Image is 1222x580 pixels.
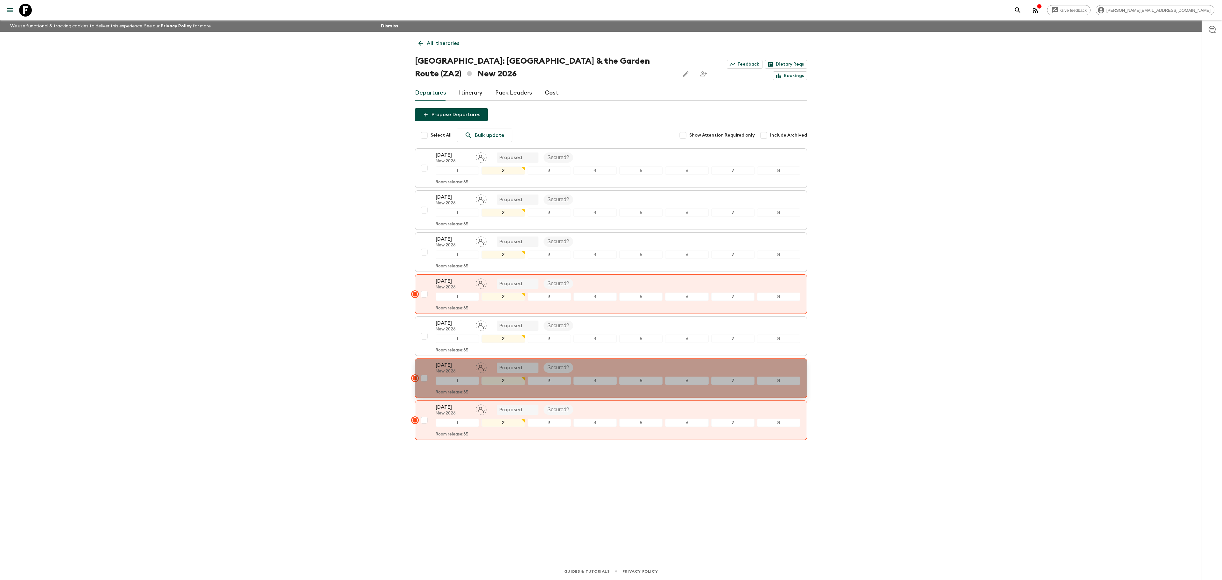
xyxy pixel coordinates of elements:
[415,232,807,272] button: [DATE]New 2026Assign pack leaderProposedSecured?12345678Room release:35
[499,154,522,161] p: Proposed
[436,348,468,353] p: Room release: 35
[1096,5,1214,15] div: [PERSON_NAME][EMAIL_ADDRESS][DOMAIN_NAME]
[436,193,471,201] p: [DATE]
[711,335,755,343] div: 7
[773,71,807,80] a: Bookings
[476,154,487,159] span: Assign pack leader
[573,293,617,301] div: 4
[415,85,446,101] a: Departures
[415,148,807,188] button: [DATE]New 2026Assign pack leaderProposedSecured?12345678Room release:35
[436,327,471,332] p: New 2026
[622,568,658,575] a: Privacy Policy
[528,335,571,343] div: 3
[481,209,525,217] div: 2
[547,364,569,371] p: Secured?
[481,166,525,175] div: 2
[573,377,617,385] div: 4
[727,60,762,69] a: Feedback
[436,306,468,311] p: Room release: 35
[476,280,487,285] span: Assign pack leader
[476,238,487,243] span: Assign pack leader
[573,209,617,217] div: 4
[547,196,569,203] p: Secured?
[619,293,663,301] div: 5
[436,235,471,243] p: [DATE]
[544,195,573,205] div: Secured?
[757,335,800,343] div: 8
[757,293,800,301] div: 8
[619,166,663,175] div: 5
[499,196,522,203] p: Proposed
[544,321,573,331] div: Secured?
[528,419,571,427] div: 3
[757,377,800,385] div: 8
[547,238,569,245] p: Secured?
[415,190,807,230] button: [DATE]New 2026Assign pack leaderProposedSecured?12345678Room release:35
[499,238,522,245] p: Proposed
[770,132,807,138] span: Include Archived
[459,85,482,101] a: Itinerary
[436,411,471,416] p: New 2026
[499,406,522,414] p: Proposed
[619,209,663,217] div: 5
[436,361,471,369] p: [DATE]
[476,406,487,411] span: Assign pack leader
[697,67,710,80] span: Share this itinerary
[544,405,573,415] div: Secured?
[436,159,471,164] p: New 2026
[436,390,468,395] p: Room release: 35
[436,319,471,327] p: [DATE]
[665,377,708,385] div: 6
[481,377,525,385] div: 2
[436,251,479,259] div: 1
[619,419,663,427] div: 5
[544,279,573,289] div: Secured?
[545,85,558,101] a: Cost
[573,419,617,427] div: 4
[765,60,807,69] a: Dietary Reqs
[436,243,471,248] p: New 2026
[476,196,487,201] span: Assign pack leader
[415,400,807,440] button: [DATE]New 2026Assign pack leaderProposedSecured?12345678Room release:35
[436,209,479,217] div: 1
[757,209,800,217] div: 8
[436,419,479,427] div: 1
[436,151,471,159] p: [DATE]
[547,280,569,287] p: Secured?
[415,108,488,121] button: Propose Departures
[665,293,708,301] div: 6
[415,316,807,356] button: [DATE]New 2026Assign pack leaderProposedSecured?12345678Room release:35
[481,251,525,259] div: 2
[564,568,610,575] a: Guides & Tutorials
[665,419,708,427] div: 6
[436,180,468,185] p: Room release: 35
[711,293,755,301] div: 7
[544,237,573,247] div: Secured?
[544,363,573,373] div: Secured?
[1011,4,1024,17] button: search adventures
[711,377,755,385] div: 7
[415,37,463,50] a: All itineraries
[415,274,807,314] button: [DATE]New 2026Assign pack leaderProposedSecured?12345678Room release:35
[499,280,522,287] p: Proposed
[665,251,708,259] div: 6
[679,67,692,80] button: Edit this itinerary
[475,131,504,139] p: Bulk update
[528,166,571,175] div: 3
[436,264,468,269] p: Room release: 35
[528,251,571,259] div: 3
[8,20,214,32] p: We use functional & tracking cookies to deliver this experience. See our for more.
[689,132,755,138] span: Show Attention Required only
[665,335,708,343] div: 6
[436,201,471,206] p: New 2026
[711,209,755,217] div: 7
[665,166,708,175] div: 6
[1057,8,1090,13] span: Give feedback
[573,166,617,175] div: 4
[427,39,459,47] p: All itineraries
[528,293,571,301] div: 3
[436,285,471,290] p: New 2026
[499,322,522,329] p: Proposed
[4,4,17,17] button: menu
[757,251,800,259] div: 8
